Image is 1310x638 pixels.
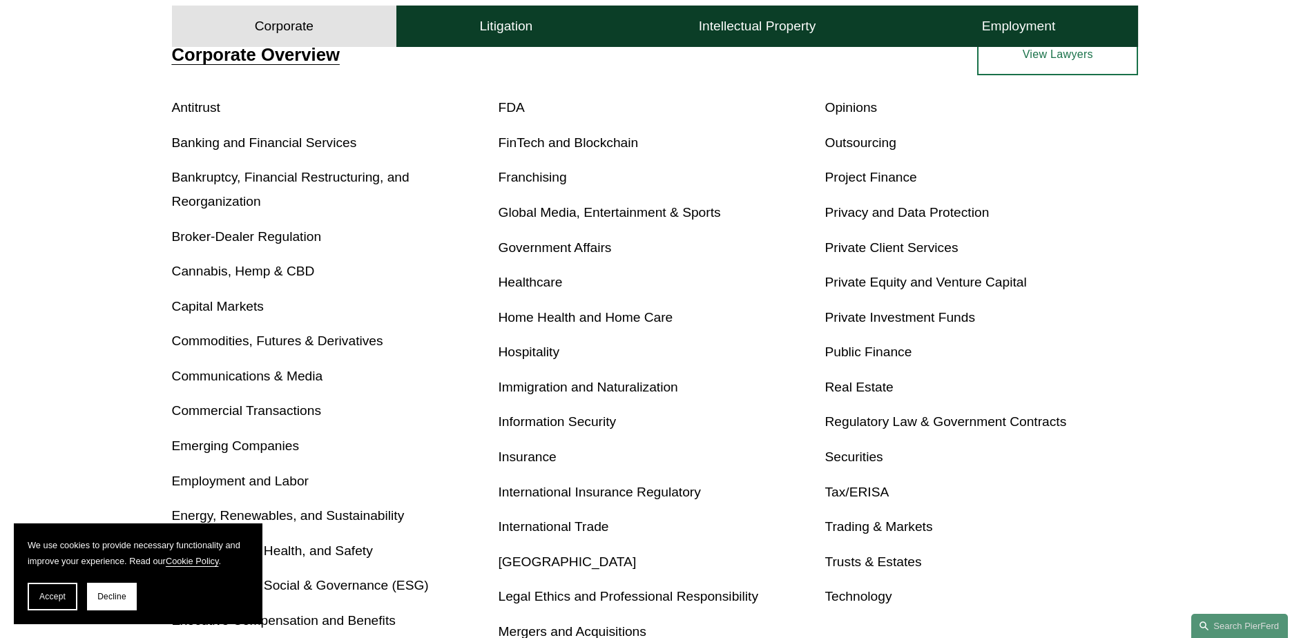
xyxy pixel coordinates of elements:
[499,135,639,150] a: FinTech and Blockchain
[172,543,373,558] a: Environmental, Health, and Safety
[172,299,264,313] a: Capital Markets
[825,449,883,464] a: Securities
[166,556,219,566] a: Cookie Policy
[14,523,262,624] section: Cookie banner
[825,519,932,534] a: Trading & Markets
[825,240,958,255] a: Private Client Services
[172,170,410,209] a: Bankruptcy, Financial Restructuring, and Reorganization
[87,583,137,610] button: Decline
[699,18,816,35] h4: Intellectual Property
[499,414,617,429] a: Information Security
[499,589,759,603] a: Legal Ethics and Professional Responsibility
[479,18,532,35] h4: Litigation
[499,170,567,184] a: Franchising
[172,578,429,592] a: Environmental, Social & Governance (ESG)
[1191,614,1288,638] a: Search this site
[39,592,66,601] span: Accept
[172,369,323,383] a: Communications & Media
[825,345,912,359] a: Public Finance
[825,414,1066,429] a: Regulatory Law & Government Contracts
[825,170,916,184] a: Project Finance
[172,45,340,64] a: Corporate Overview
[499,380,678,394] a: Immigration and Naturalization
[825,205,989,220] a: Privacy and Data Protection
[499,310,673,325] a: Home Health and Home Care
[499,519,609,534] a: International Trade
[172,229,322,244] a: Broker-Dealer Regulation
[499,554,637,569] a: [GEOGRAPHIC_DATA]
[28,537,249,569] p: We use cookies to provide necessary functionality and improve your experience. Read our .
[255,18,314,35] h4: Corporate
[499,485,701,499] a: International Insurance Regulatory
[172,474,309,488] a: Employment and Labor
[172,403,321,418] a: Commercial Transactions
[499,345,560,359] a: Hospitality
[982,18,1056,35] h4: Employment
[172,135,357,150] a: Banking and Financial Services
[499,240,612,255] a: Government Affairs
[825,589,892,603] a: Technology
[172,438,300,453] a: Emerging Companies
[499,449,557,464] a: Insurance
[825,275,1026,289] a: Private Equity and Venture Capital
[825,135,896,150] a: Outsourcing
[977,34,1138,75] a: View Lawyers
[172,508,405,523] a: Energy, Renewables, and Sustainability
[825,310,975,325] a: Private Investment Funds
[172,333,383,348] a: Commodities, Futures & Derivatives
[825,380,893,394] a: Real Estate
[97,592,126,601] span: Decline
[499,100,525,115] a: FDA
[499,275,563,289] a: Healthcare
[172,613,396,628] a: Executive Compensation and Benefits
[28,583,77,610] button: Accept
[825,485,889,499] a: Tax/ERISA
[825,100,877,115] a: Opinions
[825,554,921,569] a: Trusts & Estates
[172,100,220,115] a: Antitrust
[499,205,721,220] a: Global Media, Entertainment & Sports
[172,264,315,278] a: Cannabis, Hemp & CBD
